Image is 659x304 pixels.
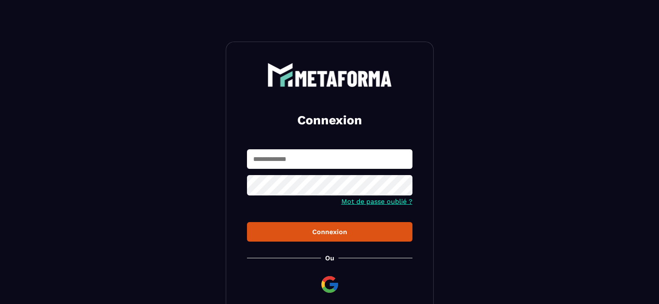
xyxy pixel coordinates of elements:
[257,112,402,129] h2: Connexion
[341,198,412,205] a: Mot de passe oublié ?
[320,274,340,294] img: google
[267,63,392,87] img: logo
[247,222,412,242] button: Connexion
[325,254,334,262] p: Ou
[247,63,412,87] a: logo
[254,228,406,236] div: Connexion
